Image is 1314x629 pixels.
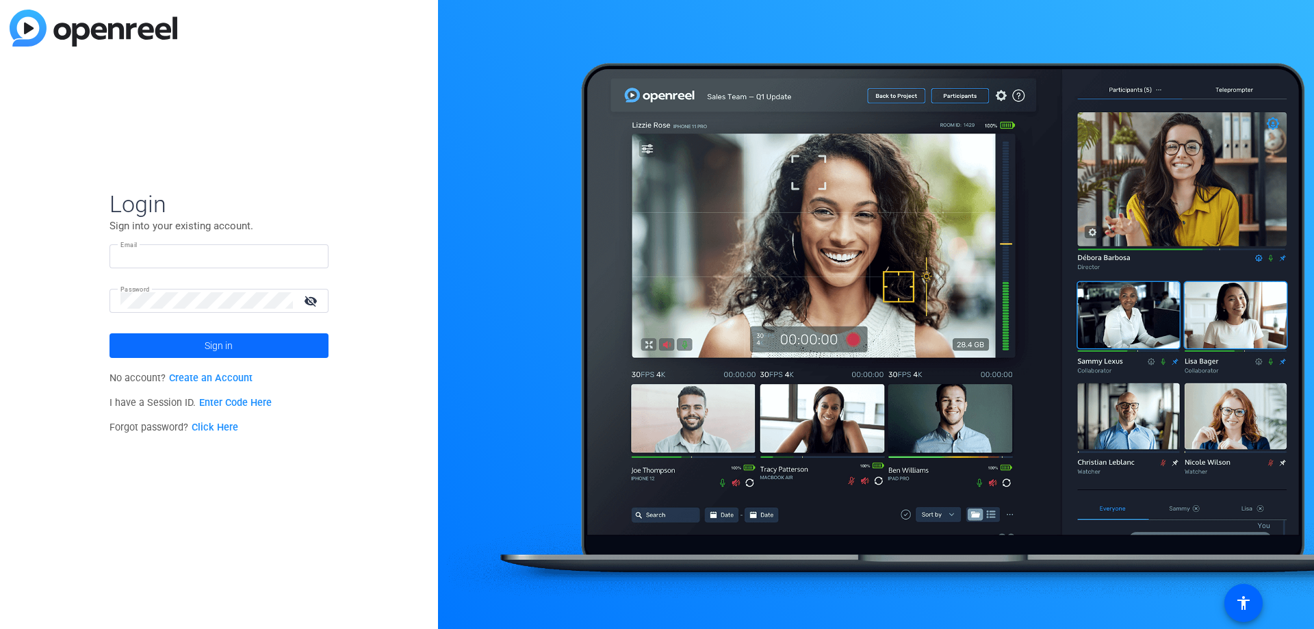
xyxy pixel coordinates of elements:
mat-icon: visibility_off [296,291,328,311]
span: No account? [109,372,253,384]
a: Enter Code Here [199,397,272,409]
span: Sign in [205,329,233,363]
button: Sign in [109,333,328,358]
span: Login [109,190,328,218]
a: Create an Account [169,372,253,384]
span: Forgot password? [109,422,238,433]
mat-label: Password [120,285,150,293]
p: Sign into your existing account. [109,218,328,233]
mat-icon: accessibility [1235,595,1252,611]
mat-label: Email [120,241,138,248]
a: Click Here [192,422,238,433]
input: Enter Email Address [120,248,318,264]
span: I have a Session ID. [109,397,272,409]
img: blue-gradient.svg [10,10,177,47]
